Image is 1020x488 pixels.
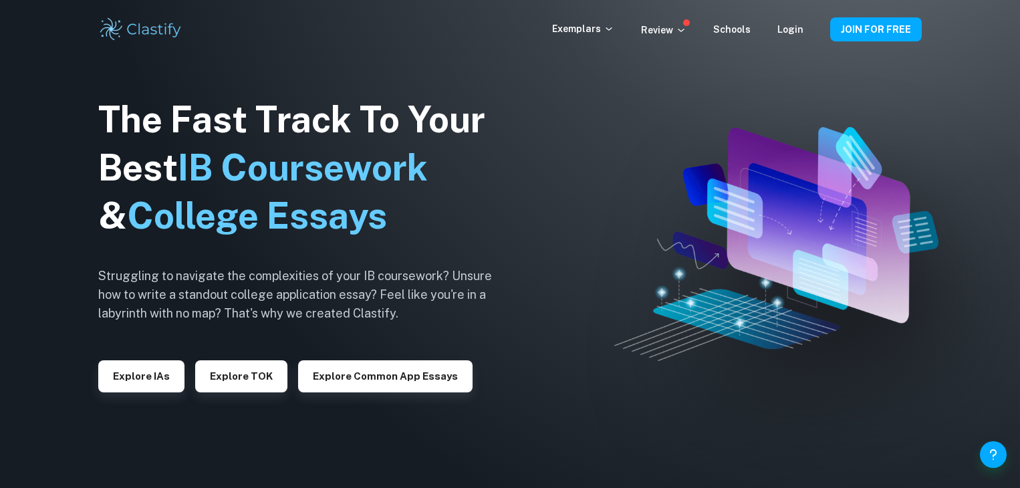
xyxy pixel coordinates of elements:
h1: The Fast Track To Your Best & [98,96,513,240]
h6: Struggling to navigate the complexities of your IB coursework? Unsure how to write a standout col... [98,267,513,323]
button: Help and Feedback [980,441,1007,468]
button: Explore Common App essays [298,360,473,392]
span: College Essays [127,195,387,237]
p: Review [641,23,686,37]
button: JOIN FOR FREE [830,17,922,41]
p: Exemplars [552,21,614,36]
button: Explore IAs [98,360,184,392]
a: Explore Common App essays [298,369,473,382]
a: Explore IAs [98,369,184,382]
img: Clastify hero [614,127,938,361]
img: Clastify logo [98,16,183,43]
a: Login [777,24,803,35]
button: Explore TOK [195,360,287,392]
span: IB Coursework [178,146,428,189]
a: Explore TOK [195,369,287,382]
a: Schools [713,24,751,35]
